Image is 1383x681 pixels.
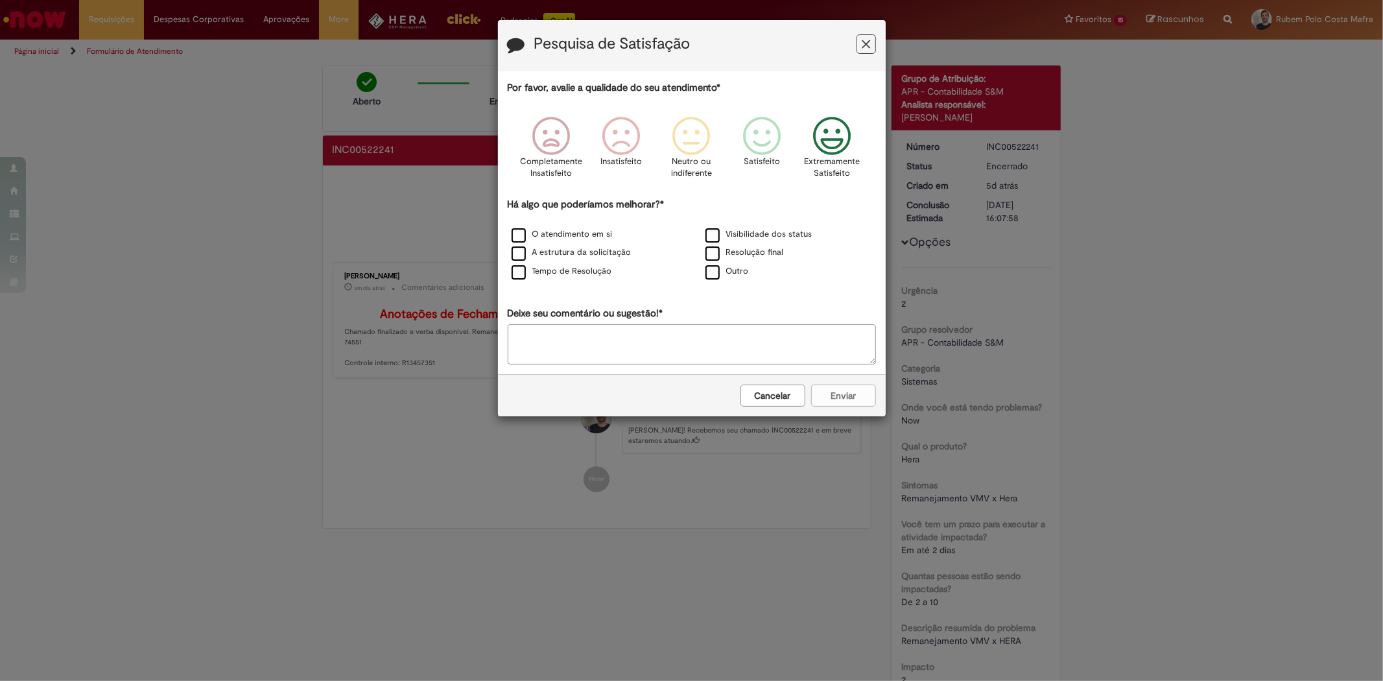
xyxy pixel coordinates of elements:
div: Completamente Insatisfeito [518,107,584,196]
p: Extremamente Satisfeito [804,156,860,180]
label: Visibilidade dos status [705,228,812,241]
label: Pesquisa de Satisfação [534,36,691,53]
p: Neutro ou indiferente [668,156,715,180]
label: Por favor, avalie a qualidade do seu atendimento* [508,81,721,95]
div: Neutro ou indiferente [658,107,724,196]
p: Completamente Insatisfeito [520,156,582,180]
p: Satisfeito [744,156,780,168]
div: Há algo que poderíamos melhorar?* [508,198,876,281]
p: Insatisfeito [600,156,642,168]
button: Cancelar [740,385,805,407]
label: A estrutura da solicitação [512,246,632,259]
label: Outro [705,265,749,278]
div: Extremamente Satisfeito [799,107,865,196]
div: Satisfeito [729,107,795,196]
label: Deixe seu comentário ou sugestão!* [508,307,663,320]
label: Tempo de Resolução [512,265,612,278]
div: Insatisfeito [588,107,654,196]
label: O atendimento em si [512,228,613,241]
label: Resolução final [705,246,784,259]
